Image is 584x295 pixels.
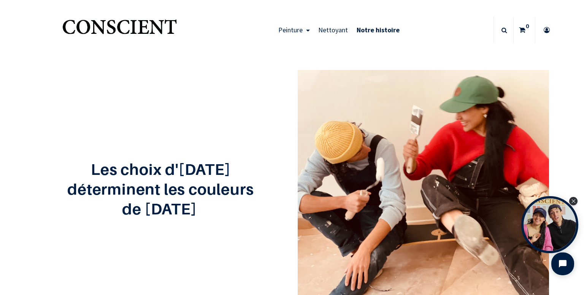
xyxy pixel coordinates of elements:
img: Conscient [61,15,178,45]
a: Logo of Conscient [61,15,178,45]
a: 0 [514,17,535,43]
div: Open Tolstoy widget [521,196,578,253]
h2: Les choix d'[DATE] [35,161,286,178]
h2: de [DATE] [35,200,286,217]
iframe: Tidio Chat [545,246,581,282]
span: Nettoyant [318,25,348,34]
div: Tolstoy bubble widget [521,196,578,253]
h2: déterminent les couleurs [35,181,286,197]
div: Close Tolstoy widget [569,197,578,205]
div: Open Tolstoy [521,196,578,253]
span: Notre histoire [357,25,400,34]
span: Peinture [278,25,303,34]
a: Peinture [274,17,314,43]
sup: 0 [524,22,531,30]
